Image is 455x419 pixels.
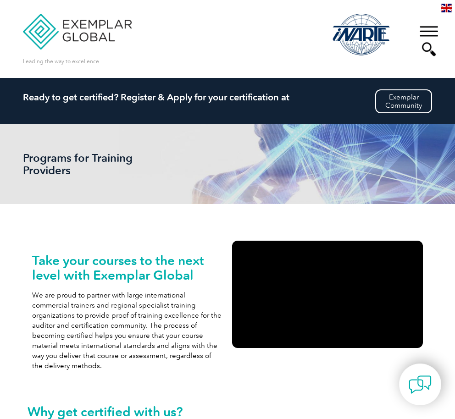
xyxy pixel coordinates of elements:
[28,404,428,419] h2: Why get certified with us?
[32,290,223,371] p: We are proud to partner with large international commercial trainers and regional specialist trai...
[23,56,99,66] p: Leading the way to excellence
[32,253,223,282] h2: Take your courses to the next level with Exemplar Global
[375,89,432,113] a: ExemplarCommunity
[441,4,452,12] img: en
[23,92,433,103] h2: Ready to get certified? Register & Apply for your certification at
[23,152,161,176] h2: Programs for Training Providers
[409,373,432,396] img: contact-chat.png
